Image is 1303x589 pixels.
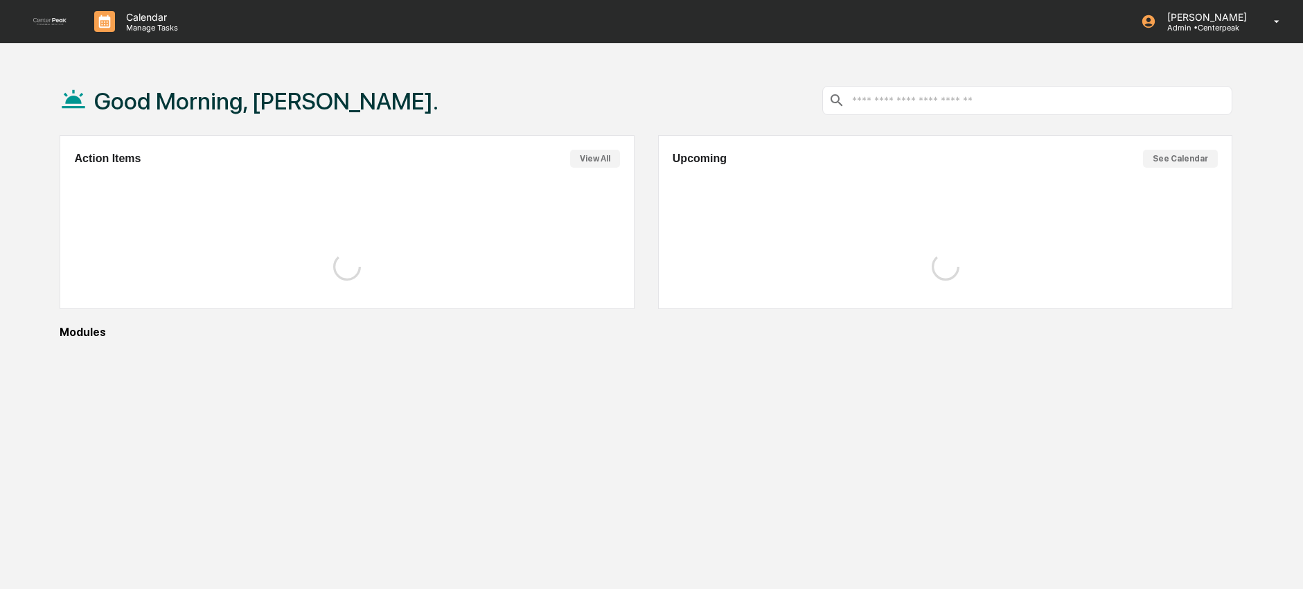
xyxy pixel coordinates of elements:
p: Calendar [115,11,185,23]
h2: Action Items [74,152,141,165]
p: [PERSON_NAME] [1156,11,1254,23]
h2: Upcoming [673,152,727,165]
img: logo [33,18,67,25]
p: Manage Tasks [115,23,185,33]
h1: Good Morning, [PERSON_NAME]. [94,87,438,115]
button: View All [570,150,620,168]
p: Admin • Centerpeak [1156,23,1254,33]
div: Modules [60,326,1232,339]
button: See Calendar [1143,150,1218,168]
